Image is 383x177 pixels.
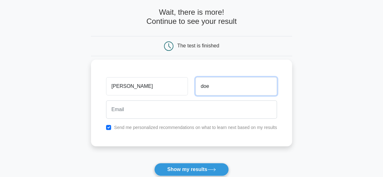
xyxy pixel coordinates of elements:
[195,77,277,95] input: Last name
[91,8,292,26] h4: Wait, there is more! Continue to see your result
[177,43,219,48] div: The test is finished
[154,163,228,176] button: Show my results
[106,77,188,95] input: First name
[106,100,277,119] input: Email
[114,125,277,130] label: Send me personalized recommendations on what to learn next based on my results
